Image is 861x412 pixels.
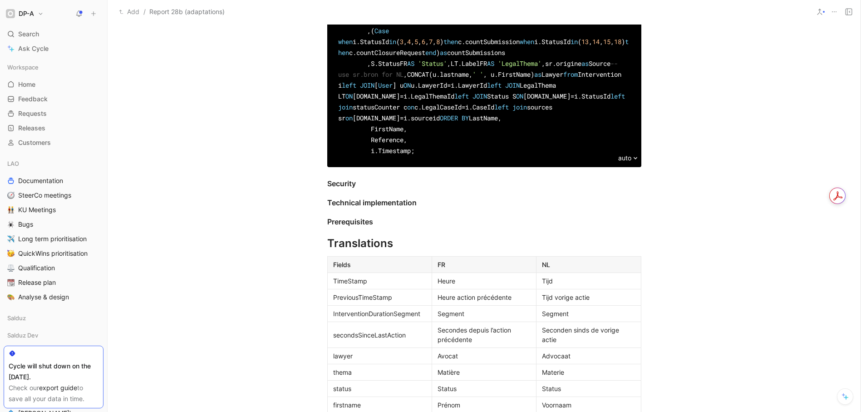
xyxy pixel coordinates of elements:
span: ' ' [472,70,483,79]
div: Heure action précédente [438,293,531,302]
span: SteerCo meetings [18,191,71,200]
span: in [389,37,396,46]
div: Workspace [4,60,103,74]
div: Tijd [542,276,635,286]
span: AS [487,59,494,68]
span: Bugs [18,220,33,229]
button: DP-ADP-A [4,7,46,20]
div: auto [618,153,638,164]
span: Ask Cycle [18,43,49,54]
span: left [610,92,625,100]
span: Analyse & design [18,293,69,302]
img: ✈️ [7,235,15,243]
span: Feedback [18,94,48,104]
span: left [487,81,502,89]
span: when [338,37,353,46]
div: Cycle will shut down on the [DATE]. [9,361,98,382]
span: ORDER [440,114,458,122]
span: from [563,70,578,79]
span: as [534,70,541,79]
span: end [425,48,436,57]
div: Salduz Dev [4,328,103,342]
button: ⚖️ [5,263,16,273]
div: Heure [438,276,531,286]
button: 👬 [5,204,16,215]
a: Customers [4,136,103,149]
div: Materie [542,367,635,377]
span: 4 [407,37,411,46]
div: LAODocumentation🧭SteerCo meetings👬KU Meetings🕷️Bugs✈️Long term prioritisation🥳QuickWins prioritis... [4,157,103,304]
a: Home [4,78,103,91]
div: Seconden sinds de vorige actie [542,325,635,344]
button: 🎨 [5,292,16,303]
div: status [333,384,426,393]
span: when [520,37,534,46]
span: Workspace [7,63,39,72]
span: 15 [603,37,610,46]
span: KU Meetings [18,205,56,214]
span: 3 [400,37,403,46]
img: 📆 [7,279,15,286]
span: = [400,114,403,122]
span: left [454,92,469,100]
span: JOIN [505,81,520,89]
a: 🎨Analyse & design [4,290,103,304]
a: 🕷️Bugs [4,218,103,231]
span: on [407,103,414,111]
span: ON [516,92,523,100]
div: Fields [333,260,426,269]
span: left [342,81,356,89]
div: Advocaat [542,351,635,361]
div: Matière [438,367,531,377]
span: on [345,114,353,122]
a: Requests [4,107,103,120]
span: join [512,103,527,111]
div: Prénom [438,400,531,410]
div: Tijd vorige actie [542,293,635,302]
div: lawyer [333,351,426,361]
img: 🥳 [7,250,15,257]
span: = [462,103,465,111]
span: 6 [422,37,425,46]
img: 🎨 [7,293,15,301]
a: Releases [4,121,103,135]
h1: DP-A [19,10,34,18]
span: = [447,81,451,89]
span: Release plan [18,278,56,287]
span: ON [403,81,411,89]
a: export guide [39,384,77,392]
a: ✈️Long term prioritisation [4,232,103,246]
div: LAO [4,157,103,170]
div: TimeStamp [333,276,426,286]
span: in [571,37,578,46]
a: ⚖️Qualification [4,261,103,275]
span: left [494,103,509,111]
span: as [581,59,589,68]
div: firstname [333,400,426,410]
div: FR [438,260,531,269]
span: QuickWins prioritisation [18,249,88,258]
div: Security [327,178,641,189]
span: AS [407,59,414,68]
a: Documentation [4,174,103,188]
div: PreviousTimeStamp [333,293,426,302]
span: Customers [18,138,51,147]
span: Long term prioritisation [18,234,87,243]
span: BY [462,114,469,122]
span: Releases [18,124,45,133]
a: 👬KU Meetings [4,203,103,217]
span: 'Status' [418,59,447,68]
a: Feedback [4,92,103,106]
div: Salduz Dev [4,328,103,345]
span: ON [345,92,353,100]
div: Translations [327,235,641,252]
div: Search [4,27,103,41]
span: Case [374,26,389,35]
div: thema [333,367,426,377]
span: / [143,6,146,17]
a: 📆Release plan [4,276,103,289]
button: 🧭 [5,190,16,201]
button: 📆 [5,277,16,288]
img: ⚖️ [7,264,15,272]
span: Requests [18,109,47,118]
